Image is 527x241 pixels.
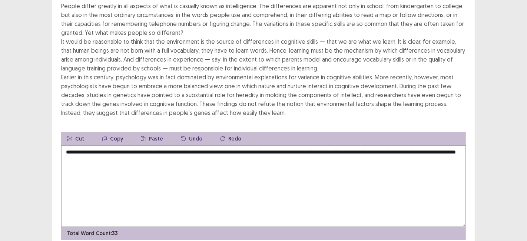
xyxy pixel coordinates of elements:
button: Copy [96,132,129,145]
button: Redo [214,132,247,145]
button: Paste [135,132,169,145]
div: People differ greatly in all aspects of what is casually known as intelligence. The differences a... [61,1,466,117]
button: Undo [175,132,208,145]
button: Cut [61,132,90,145]
p: Total Word Count: 33 [67,230,118,237]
